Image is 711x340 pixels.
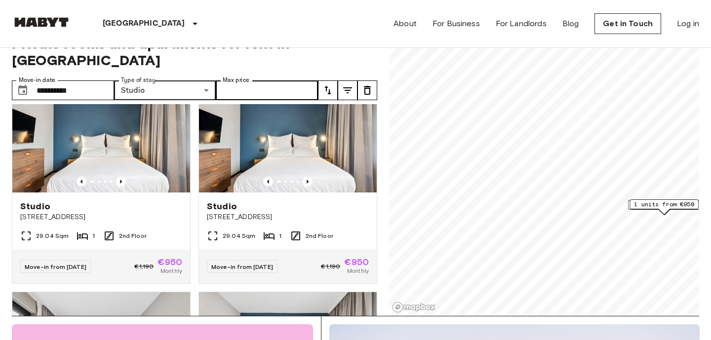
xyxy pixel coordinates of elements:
[357,80,377,100] button: tune
[677,18,699,30] a: Log in
[318,80,338,100] button: tune
[344,258,369,266] span: €950
[134,262,154,271] span: €1,190
[160,266,182,275] span: Monthly
[594,13,661,34] a: Get in Touch
[263,177,273,187] button: Previous image
[119,231,147,240] span: 2nd Floor
[496,18,547,30] a: For Landlords
[562,18,579,30] a: Blog
[13,80,33,100] button: Choose date, selected date is 1 Sep 2025
[223,76,249,84] label: Max price
[207,200,237,212] span: Studio
[207,212,369,222] span: [STREET_ADDRESS]
[20,200,50,212] span: Studio
[12,35,377,69] span: Private rooms and apartments for rent in [GEOGRAPHIC_DATA]
[12,17,71,27] img: Habyt
[223,231,255,240] span: 29.04 Sqm
[392,302,435,313] a: Mapbox logo
[103,18,185,30] p: [GEOGRAPHIC_DATA]
[77,177,86,187] button: Previous image
[19,76,55,84] label: Move-in date
[12,74,191,284] a: Marketing picture of unit DE-01-482-203-01Previous imagePrevious imageStudio[STREET_ADDRESS]29.04...
[303,177,313,187] button: Previous image
[630,199,699,215] div: Map marker
[211,263,273,270] span: Move-in from [DATE]
[121,76,156,84] label: Type of stay
[279,231,281,240] span: 1
[433,18,480,30] a: For Business
[116,177,126,187] button: Previous image
[199,74,377,192] img: Marketing picture of unit DE-01-481-218-01
[36,231,69,240] span: 29.04 Sqm
[12,74,190,192] img: Marketing picture of unit DE-01-482-203-01
[198,74,377,284] a: Marketing picture of unit DE-01-481-218-01Previous imagePrevious imageStudio[STREET_ADDRESS]29.04...
[158,258,182,266] span: €950
[389,23,699,316] canvas: Map
[394,18,417,30] a: About
[92,231,95,240] span: 1
[306,231,333,240] span: 2nd Floor
[25,263,86,270] span: Move-in from [DATE]
[628,200,701,215] div: Map marker
[634,200,694,209] span: 1 units from €950
[20,212,182,222] span: [STREET_ADDRESS]
[347,266,369,275] span: Monthly
[321,262,340,271] span: €1,190
[114,80,216,100] div: Studio
[338,80,357,100] button: tune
